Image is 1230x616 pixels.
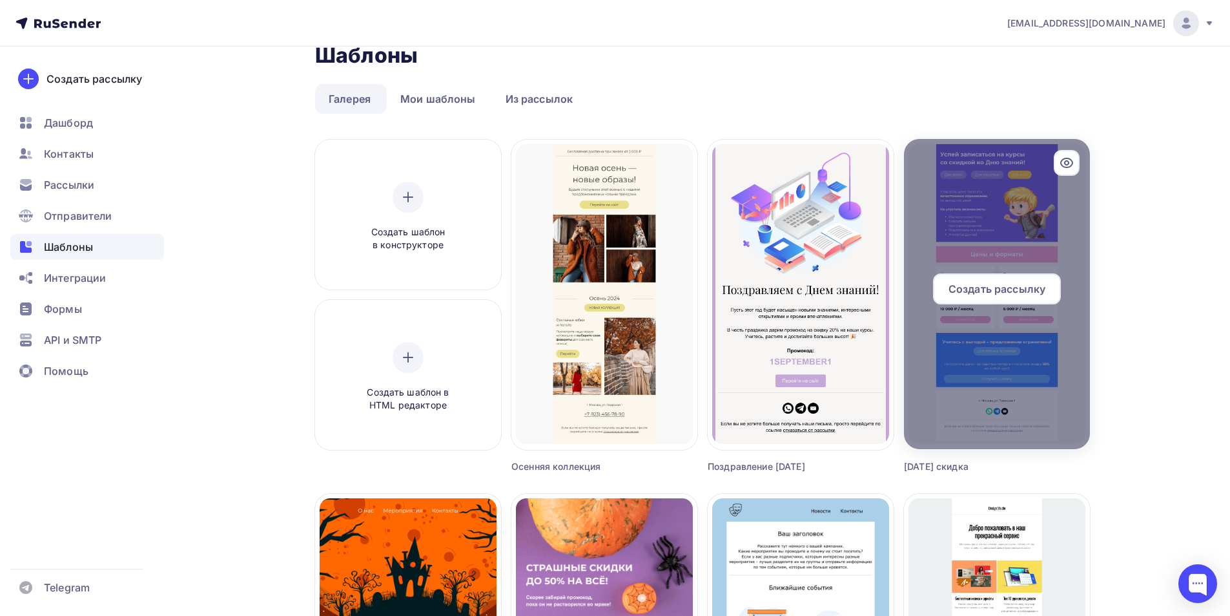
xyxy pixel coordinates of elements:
[1007,17,1165,30] span: [EMAIL_ADDRESS][DOMAIN_NAME]
[10,296,164,322] a: Формы
[315,43,418,69] h2: Шаблоны
[44,239,93,255] span: Шаблоны
[708,460,847,473] div: Поздравление [DATE]
[10,110,164,136] a: Дашборд
[315,84,384,114] a: Галерея
[10,203,164,229] a: Отправители
[44,146,94,162] span: Контакты
[44,208,112,224] span: Отправители
[511,460,651,473] div: Осенняя коллекция
[44,115,93,131] span: Дашборд
[44,270,106,286] span: Интеграции
[44,580,90,595] span: Telegram
[44,301,82,317] span: Формы
[10,141,164,167] a: Контакты
[347,386,469,412] span: Создать шаблон в HTML редакторе
[904,460,1043,473] div: [DATE] скидка
[44,177,94,193] span: Рассылки
[10,234,164,260] a: Шаблоны
[44,332,101,348] span: API и SMTP
[347,226,469,252] span: Создать шаблон в конструкторе
[387,84,489,114] a: Мои шаблоны
[948,281,1045,297] span: Создать рассылку
[492,84,587,114] a: Из рассылок
[10,172,164,198] a: Рассылки
[46,71,142,87] div: Создать рассылку
[44,363,88,379] span: Помощь
[1007,10,1215,36] a: [EMAIL_ADDRESS][DOMAIN_NAME]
